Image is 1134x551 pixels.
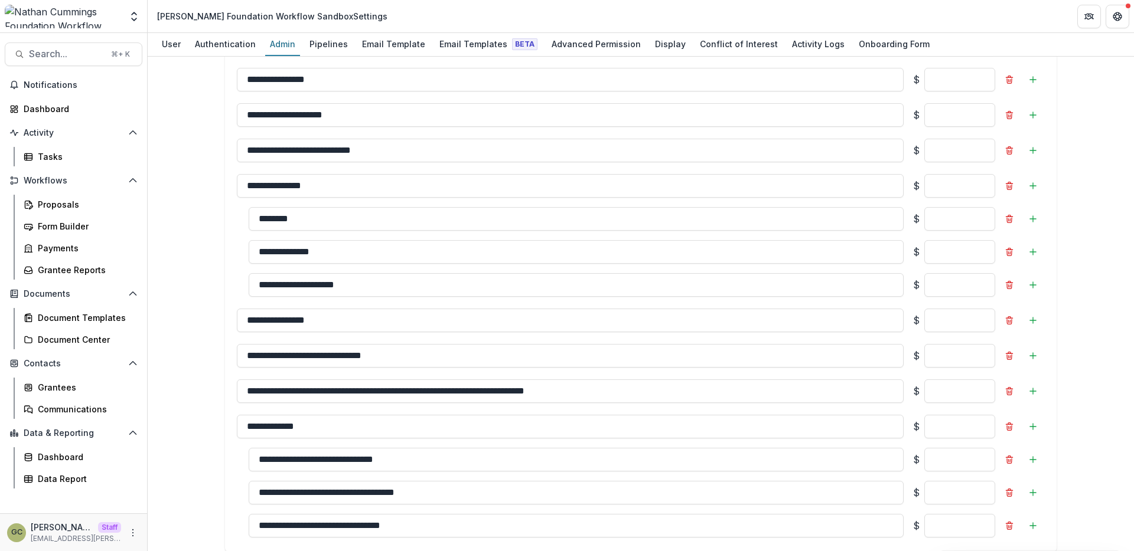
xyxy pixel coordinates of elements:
div: Tasks [38,150,133,163]
div: User [157,35,185,53]
a: Advanced Permission [547,33,646,56]
a: Email Templates Beta [435,33,542,56]
p: $ [913,143,920,158]
div: Data Report [38,473,133,485]
button: Remove [1000,70,1019,89]
a: Authentication [190,33,260,56]
span: Beta [512,38,537,50]
button: Remove [1000,382,1019,401]
button: Add sub [1024,275,1042,294]
div: Advanced Permission [547,35,646,53]
div: Email Template [357,35,430,53]
button: Add sub [1024,516,1042,535]
p: $ [913,384,920,398]
div: [PERSON_NAME] Foundation Workflow Sandbox Settings [157,10,387,22]
button: Remove [1000,176,1019,195]
button: Remove [1000,483,1019,502]
button: Add sub [1024,382,1042,401]
button: Partners [1077,5,1101,28]
div: Payments [38,242,133,254]
button: Open Data & Reporting [5,424,142,442]
a: Dashboard [5,99,142,119]
div: Pipelines [305,35,353,53]
button: Add sub [1024,209,1042,228]
div: Proposals [38,198,133,211]
div: Onboarding Form [854,35,934,53]
button: Add sub [1024,106,1042,124]
div: Communications [38,403,133,415]
p: $ [913,73,920,87]
button: Open Contacts [5,354,142,373]
p: $ [913,212,920,226]
a: Data Report [19,469,142,488]
p: $ [913,108,920,122]
button: Remove [1000,417,1019,436]
div: Dashboard [38,451,133,463]
div: Activity Logs [787,35,849,53]
div: Conflict of Interest [695,35,783,53]
a: Email Template [357,33,430,56]
a: Dashboard [19,447,142,467]
div: Grantees [38,381,133,393]
div: Dashboard [24,103,133,115]
div: Display [650,35,690,53]
div: Form Builder [38,220,133,232]
button: Remove [1000,106,1019,124]
a: Pipelines [305,33,353,56]
a: Form Builder [19,217,142,236]
button: Notifications [5,76,142,94]
button: Add sub [1024,346,1042,365]
a: Grantees [19,378,142,397]
button: Add sub [1024,176,1042,195]
p: [EMAIL_ADDRESS][PERSON_NAME][DOMAIN_NAME] [31,533,121,544]
span: Workflows [24,176,123,186]
div: Authentication [190,35,260,53]
div: Admin [265,35,300,53]
button: Add sub [1024,242,1042,261]
a: Display [650,33,690,56]
button: Remove [1000,516,1019,535]
span: Activity [24,128,123,138]
a: Conflict of Interest [695,33,783,56]
button: Add sub [1024,141,1042,160]
button: Add sub [1024,483,1042,502]
button: Get Help [1106,5,1129,28]
div: Document Center [38,333,133,346]
span: Search... [29,48,104,60]
a: Proposals [19,195,142,214]
span: Notifications [24,80,138,90]
a: Admin [265,33,300,56]
button: Remove [1000,311,1019,330]
button: Add sub [1024,417,1042,436]
button: Add sub [1024,450,1042,469]
p: $ [913,519,920,533]
span: Contacts [24,359,123,369]
button: Remove [1000,209,1019,228]
a: User [157,33,185,56]
button: Remove [1000,242,1019,261]
nav: breadcrumb [152,8,392,25]
p: $ [913,349,920,363]
button: Remove [1000,346,1019,365]
a: Payments [19,238,142,258]
img: Nathan Cummings Foundation Workflow Sandbox logo [5,5,121,28]
button: Remove [1000,141,1019,160]
span: Documents [24,289,123,299]
div: Email Templates [435,35,542,53]
a: Onboarding Form [854,33,934,56]
div: Grantee Reports [38,264,133,276]
button: More [126,526,140,540]
div: Document Templates [38,311,133,324]
button: Remove [1000,275,1019,294]
p: $ [913,179,920,193]
a: Activity Logs [787,33,849,56]
div: ⌘ + K [109,48,132,61]
button: Add sub [1024,311,1042,330]
a: Document Templates [19,308,142,327]
p: $ [913,278,920,292]
a: Tasks [19,147,142,166]
button: Open Documents [5,284,142,303]
p: Staff [98,522,121,533]
p: [PERSON_NAME] [31,521,93,533]
a: Communications [19,399,142,419]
